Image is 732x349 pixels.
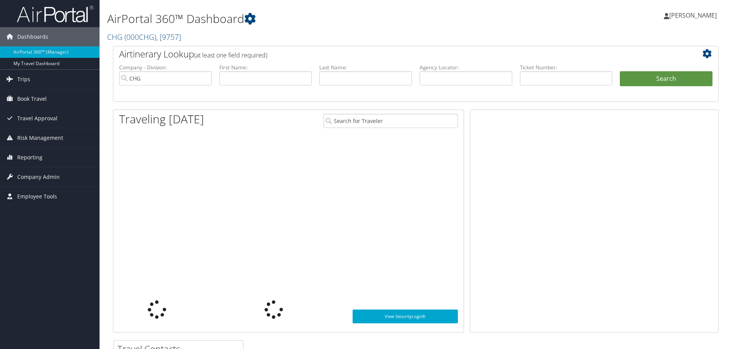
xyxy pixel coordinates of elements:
[17,148,42,167] span: Reporting
[324,114,458,128] input: Search for Traveler
[353,310,458,323] a: View SecurityLogic®
[319,64,412,71] label: Last Name:
[17,89,47,108] span: Book Travel
[17,27,48,46] span: Dashboards
[520,64,613,71] label: Ticket Number:
[107,32,181,42] a: CHG
[17,70,30,89] span: Trips
[17,5,93,23] img: airportal-logo.png
[17,167,60,187] span: Company Admin
[119,111,204,127] h1: Traveling [DATE]
[156,32,181,42] span: , [ 9757 ]
[107,11,519,27] h1: AirPortal 360™ Dashboard
[119,64,212,71] label: Company - Division:
[194,51,267,59] span: (at least one field required)
[669,11,717,20] span: [PERSON_NAME]
[620,71,712,87] button: Search
[664,4,724,27] a: [PERSON_NAME]
[420,64,512,71] label: Agency Locator:
[119,48,662,61] h2: Airtinerary Lookup
[17,187,57,206] span: Employee Tools
[17,128,63,147] span: Risk Management
[124,32,156,42] span: ( 000CHG )
[219,64,312,71] label: First Name:
[17,109,57,128] span: Travel Approval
